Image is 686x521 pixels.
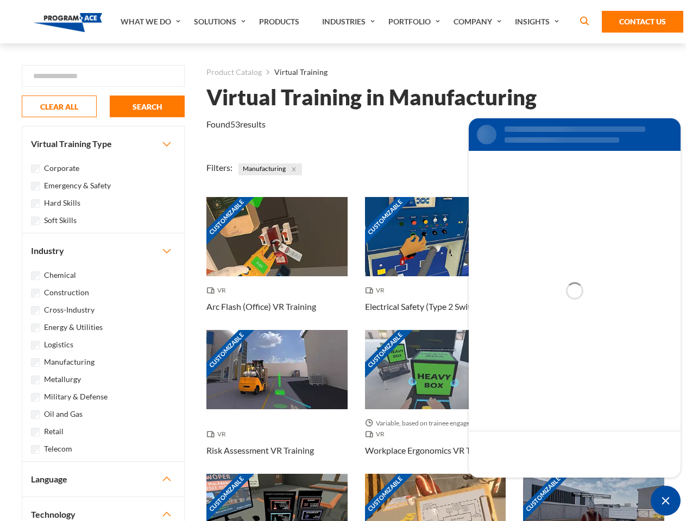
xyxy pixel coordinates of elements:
[44,443,72,455] label: Telecom
[31,428,40,436] input: Retail
[31,306,40,315] input: Cross-Industry
[206,444,314,457] h3: Risk Assessment VR Training
[44,180,111,192] label: Emergency & Safety
[31,199,40,208] input: Hard Skills
[44,304,95,316] label: Cross-Industry
[602,11,683,33] a: Contact Us
[44,321,103,333] label: Energy & Utilities
[206,330,348,474] a: Customizable Thumbnail - Risk Assessment VR Training VR Risk Assessment VR Training
[230,119,240,129] em: 53
[31,393,40,402] input: Military & Defense
[31,445,40,454] input: Telecom
[31,271,40,280] input: Chemical
[22,96,97,117] button: CLEAR ALL
[31,358,40,367] input: Manufacturing
[44,356,95,368] label: Manufacturing
[44,339,73,351] label: Logistics
[651,486,681,516] span: Minimize live chat window
[31,410,40,419] input: Oil and Gas
[44,425,64,437] label: Retail
[44,162,79,174] label: Corporate
[365,330,506,474] a: Customizable Thumbnail - Workplace Ergonomics VR Training Variable, based on trainee engagement w...
[31,341,40,350] input: Logistics
[365,429,389,440] span: VR
[466,116,683,480] iframe: SalesIQ Chat Window
[31,182,40,190] input: Emergency & Safety
[31,289,40,297] input: Construction
[44,391,108,403] label: Military & Defense
[206,285,230,296] span: VR
[206,118,266,131] p: Found results
[22,126,184,161] button: Virtual Training Type
[44,197,80,209] label: Hard Skills
[262,65,328,79] li: Virtual Training
[44,408,83,420] label: Oil and Gas
[206,162,232,173] span: Filters:
[365,418,506,429] span: Variable, based on trainee engagement with exercises.
[288,163,300,175] button: Close
[22,462,184,497] button: Language
[206,429,230,440] span: VR
[34,13,103,32] img: Program-Ace
[44,373,81,385] label: Metallurgy
[44,287,89,298] label: Construction
[238,163,302,175] span: Manufacturing
[44,269,76,281] label: Chemical
[365,300,506,313] h3: Electrical Safety (Type 2 Switchgear) VR Training
[31,164,40,173] input: Corporate
[365,285,389,296] span: VR
[206,65,262,79] a: Product Catalog
[31,323,40,332] input: Energy & Utilities
[365,197,506,330] a: Customizable Thumbnail - Electrical Safety (Type 2 Switchgear) VR Training VR Electrical Safety (...
[31,376,40,384] input: Metallurgy
[22,233,184,268] button: Industry
[206,197,348,330] a: Customizable Thumbnail - Arc Flash (Office) VR Training VR Arc Flash (Office) VR Training
[206,65,664,79] nav: breadcrumb
[651,486,681,516] div: Chat Widget
[365,444,496,457] h3: Workplace Ergonomics VR Training
[206,88,537,107] h1: Virtual Training in Manufacturing
[31,217,40,225] input: Soft Skills
[44,214,77,226] label: Soft Skills
[206,300,316,313] h3: Arc Flash (Office) VR Training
